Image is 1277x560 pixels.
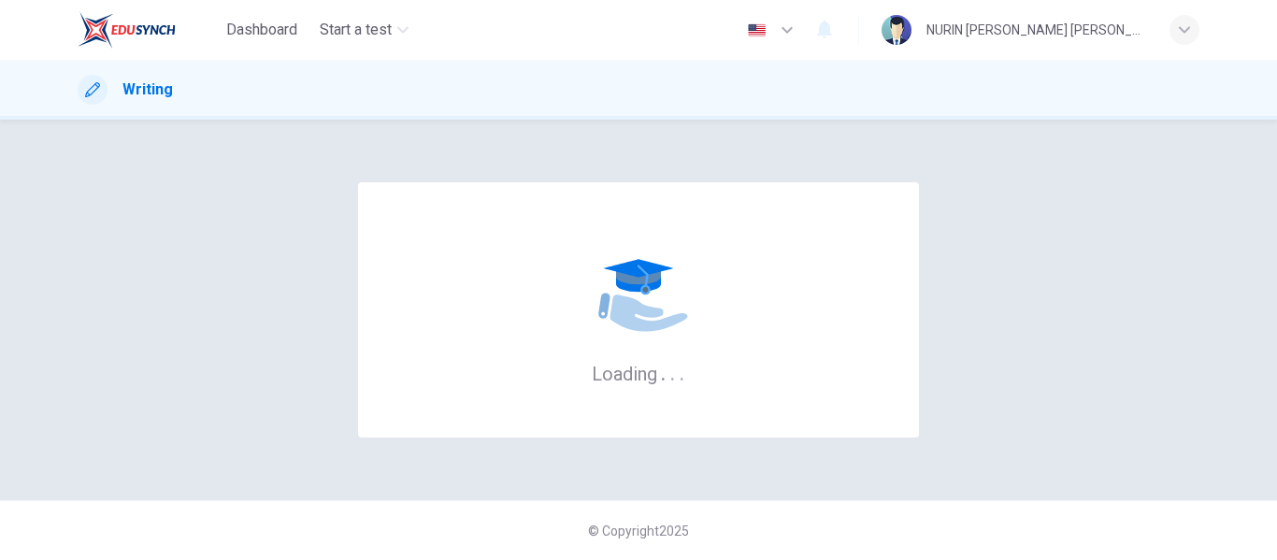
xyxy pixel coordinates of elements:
img: EduSynch logo [78,11,176,49]
h6: Loading [592,361,685,385]
img: Profile picture [882,15,911,45]
h1: Writing [122,79,173,101]
h6: . [679,356,685,387]
span: © Copyright 2025 [588,524,689,538]
span: Dashboard [226,19,297,41]
span: Start a test [320,19,392,41]
button: Start a test [312,13,416,47]
div: NURIN [PERSON_NAME] [PERSON_NAME] [926,19,1147,41]
button: Dashboard [219,13,305,47]
a: EduSynch logo [78,11,219,49]
img: en [745,23,768,37]
h6: . [669,356,676,387]
h6: . [660,356,667,387]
